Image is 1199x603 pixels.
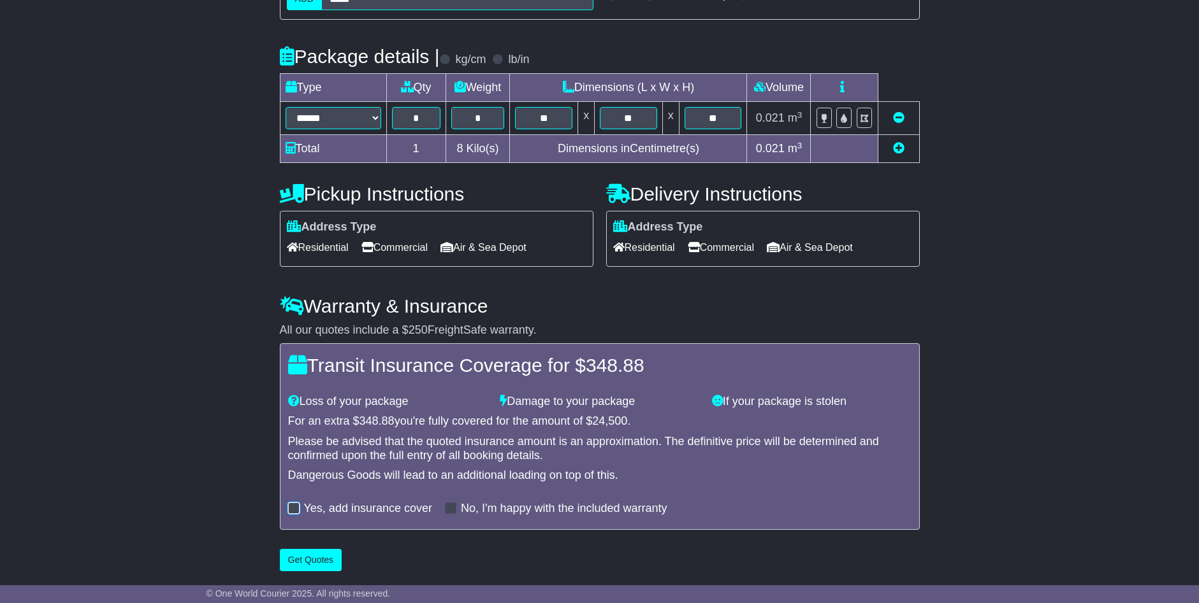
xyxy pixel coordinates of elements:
span: 348.88 [586,355,644,376]
label: Yes, add insurance cover [304,502,432,516]
span: 0.021 [756,142,785,155]
div: All our quotes include a $ FreightSafe warranty. [280,323,920,337]
td: Dimensions (L x W x H) [510,74,747,102]
h4: Pickup Instructions [280,183,593,204]
label: kg/cm [455,53,486,67]
span: 250 [409,323,428,336]
td: Volume [747,74,811,102]
td: Total [280,135,386,163]
span: m [788,142,803,155]
label: No, I'm happy with the included warranty [461,502,667,516]
div: For an extra $ you're fully covered for the amount of $ . [288,415,912,429]
div: Dangerous Goods will lead to an additional loading on top of this. [288,469,912,483]
label: lb/in [508,53,529,67]
div: Please be advised that the quoted insurance amount is an approximation. The definitive price will... [288,435,912,462]
h4: Warranty & Insurance [280,295,920,316]
h4: Delivery Instructions [606,183,920,204]
span: 24,500 [592,415,627,427]
div: If your package is stolen [706,395,918,409]
label: Address Type [287,220,377,234]
span: Commercial [688,238,754,257]
sup: 3 [797,110,803,120]
td: Dimensions in Centimetre(s) [510,135,747,163]
td: x [662,102,679,135]
h4: Package details | [280,46,440,67]
span: 0.021 [756,111,785,124]
span: Commercial [361,238,428,257]
td: x [578,102,595,135]
span: Air & Sea Depot [440,238,527,257]
td: Kilo(s) [446,135,510,163]
button: Get Quotes [280,549,342,571]
label: Address Type [613,220,703,234]
span: © One World Courier 2025. All rights reserved. [207,588,391,599]
a: Remove this item [893,111,905,124]
div: Damage to your package [493,395,706,409]
td: Type [280,74,386,102]
span: Air & Sea Depot [767,238,853,257]
span: Residential [613,238,675,257]
span: 348.88 [360,415,395,427]
td: Weight [446,74,510,102]
td: 1 [386,135,446,163]
div: Loss of your package [282,395,494,409]
h4: Transit Insurance Coverage for $ [288,355,912,376]
span: m [788,111,803,124]
sup: 3 [797,141,803,150]
span: Residential [287,238,349,257]
a: Add new item [893,142,905,155]
span: 8 [456,142,463,155]
td: Qty [386,74,446,102]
